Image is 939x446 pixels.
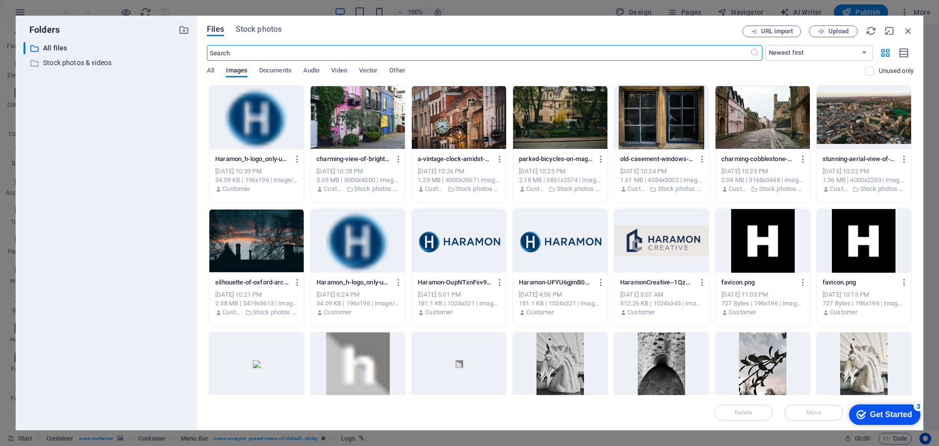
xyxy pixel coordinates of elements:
p: Haramon-OupNTxnFsv91rsQiDUILXg.png [418,278,491,287]
div: Stock photos & videos [23,57,189,69]
div: [DATE] 10:23 PM [721,167,804,176]
span: All [207,65,214,78]
div: Get Started [29,11,71,20]
i: Create new folder [179,24,189,35]
p: Haramon-UFYU6gjmB02kz3Gb-ElkYA.png [519,278,592,287]
div: [DATE] 10:26 PM [418,167,500,176]
div: 727 Bytes | 196x196 | image/png [721,299,804,308]
div: [DATE] 10:25 PM [519,167,602,176]
div: 3 [72,2,82,12]
div: By: Customer | Folder: Stock photos & videos [519,185,602,193]
div: 1.29 MB | 4000x2667 | image/jpeg [418,176,500,185]
div: 1.61 MB | 4034x3002 | image/jpeg [620,176,703,185]
div: 181.1 KB | 1024x321 | image/png [519,299,602,308]
p: Customer [729,185,748,193]
div: 34.09 KB | 196x196 | image/png [316,299,399,308]
p: charming-cobblestone-street-with-gothic-architecture-in-historic-oxford-england-wVu8p6pAHyS8E1dqN... [721,155,795,164]
p: stunning-aerial-view-of-oxford-s-historic-architecture-and-green-spaces-at-sunset-iAcsuba7pMn-BJu... [823,155,896,164]
span: Vector [359,65,378,78]
p: Customer [223,308,242,317]
i: Close [903,25,914,36]
div: [DATE] 6:24 PM [316,290,399,299]
p: Haramon_h-logo_only-uoIU34eHvFjn2ookGpbV4w-hU3IMmpMpnQfLIns_nIgNg.png [316,278,390,287]
p: a-vintage-clock-amidst-historic-buildings-on-stonegate-york-england-captured-in-daylight-gU7wPmIE... [418,155,491,164]
p: Customer [729,308,756,317]
span: Other [389,65,405,78]
div: [DATE] 10:24 PM [620,167,703,176]
p: parked-bicycles-on-magdalen-street-oxford-with-a-historic-building-backdrop-showcasing-urban-outd... [519,155,592,164]
p: Customer [830,185,850,193]
p: Displays only files that are not in use on the website. Files added during this session can still... [879,67,914,75]
div: [DATE] 10:13 PM [823,290,905,299]
div: [DATE] 3:07 AM [620,290,703,299]
p: Customer [627,308,655,317]
div: By: Customer | Folder: Stock photos & videos [721,185,804,193]
p: Haramon_h-logo_only-uoIU34eHvFjn2ookGpbV4w-hU3IMmpMpnQfLIns_nIgNg-H_kkkaG_tezJsWmNntGAjw.png [215,155,289,164]
p: Customer [830,308,857,317]
p: Stock photos & videos [354,185,399,193]
p: Customer [526,308,554,317]
span: URL import [761,28,793,34]
div: 2.04 MB | 5168x3448 | image/jpeg [721,176,804,185]
div: 1.36 MB | 4000x2250 | image/jpeg [823,176,905,185]
i: Minimize [884,25,895,36]
p: silhouette-of-oxford-architecture-set-against-a-vibrant-twilight-sky-mjx3Xez9pKR-CtuPVpB1YQ.jpeg [215,278,289,287]
div: 727 Bytes | 196x196 | image/png [823,299,905,308]
div: 3.39 MB | 6000x4000 | image/jpeg [316,176,399,185]
div: 181.1 KB | 1024x321 | image/png [418,299,500,308]
p: HaramonCreative--1QzUgsi01rYy1BwxB0FdA.png [620,278,693,287]
div: By: Customer | Folder: Stock photos & videos [823,185,905,193]
input: Search [207,45,749,61]
p: Customer [526,185,546,193]
p: charming-view-of-brightly-colored-mews-houses-in-a-picturesque-london-alley-6uL7jK1zuGMmx_Uwiwe3g... [316,155,390,164]
div: [DATE] 10:28 PM [316,167,399,176]
span: Files [207,23,224,35]
div: 2.58 MB | 5419x3613 | image/jpeg [215,299,298,308]
span: Images [226,65,247,78]
div: [DATE] 4:56 PM [519,290,602,299]
div: [DATE] 5:01 PM [418,290,500,299]
div: By: Customer | Folder: Stock photos & videos [215,308,298,317]
div: Get Started 3 items remaining, 40% complete [8,5,79,25]
button: Upload [809,25,858,37]
p: Customer [425,185,445,193]
p: Customer [324,308,351,317]
p: favicon.png [823,278,896,287]
i: Reload [866,25,876,36]
p: Stock photos & videos [455,185,500,193]
p: Customer [627,185,647,193]
p: Stock photos & videos [658,185,703,193]
p: Stock photos & videos [860,185,905,193]
p: Customer [223,185,250,193]
p: Customer [324,185,343,193]
div: [DATE] 10:39 PM [215,167,298,176]
div: [DATE] 10:22 PM [823,167,905,176]
p: Folders [23,23,60,36]
p: Stock photos & videos [759,185,804,193]
p: old-casement-windows-in-oxford-capture-historic-architecture-details-ZoyUfoYvRQQOWMozU-Pmow.jpeg [620,155,693,164]
p: All files [43,43,171,54]
span: Stock photos [236,23,282,35]
p: Stock photos & videos [43,57,171,69]
p: Customer [425,308,452,317]
div: By: Customer | Folder: Stock photos & videos [316,185,399,193]
p: Stock photos & videos [557,185,602,193]
div: 512.26 KB | 1024x345 | image/png [620,299,703,308]
div: By: Customer | Folder: Stock photos & videos [418,185,500,193]
button: URL import [742,25,801,37]
span: Video [331,65,347,78]
div: ​ [23,42,25,54]
div: 2.18 MB | 3861x2574 | image/jpeg [519,176,602,185]
div: [DATE] 11:03 PM [721,290,804,299]
div: By: Customer | Folder: Stock photos & videos [620,185,703,193]
span: Audio [303,65,319,78]
div: 34.09 KB | 196x196 | image/png [215,176,298,185]
p: favicon.png [721,278,795,287]
span: Upload [828,28,849,34]
span: Documents [259,65,291,78]
p: Stock photos & videos [253,308,298,317]
div: [DATE] 10:21 PM [215,290,298,299]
